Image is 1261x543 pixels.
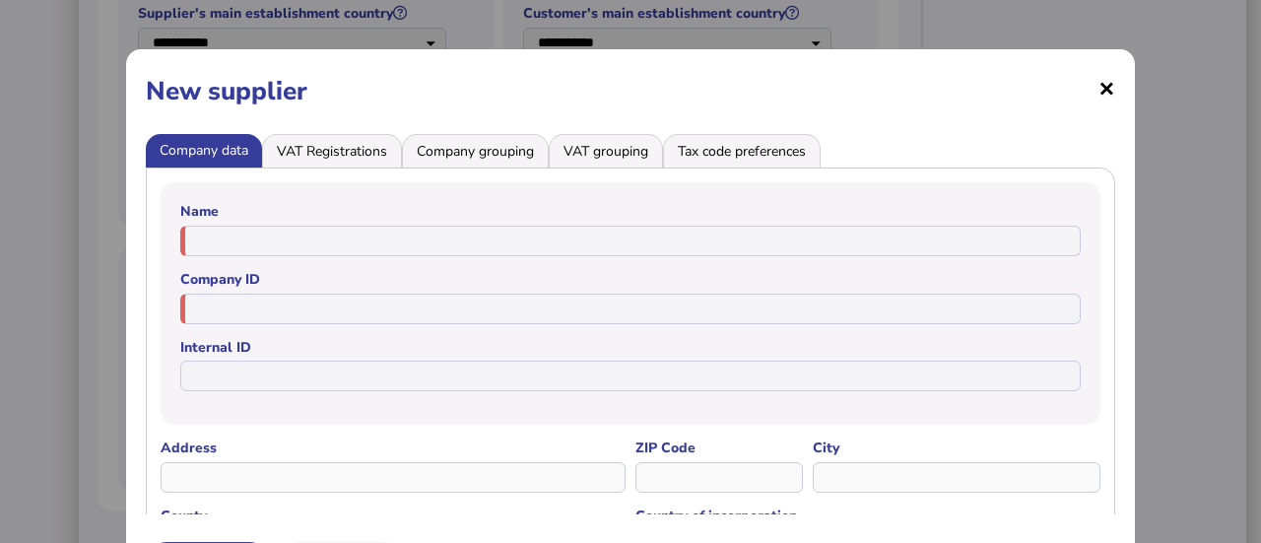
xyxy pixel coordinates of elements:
[549,134,663,168] li: VAT grouping
[180,270,1081,289] label: Company ID
[1098,69,1115,106] span: ×
[663,134,821,168] li: Tax code preferences
[146,74,1115,108] h1: New supplier
[262,134,402,168] li: VAT Registrations
[180,202,1081,221] label: Name
[161,439,626,457] label: Address
[180,338,1081,357] label: Internal ID
[161,507,626,525] label: County
[146,134,262,168] li: Company data
[635,439,803,457] label: ZIP Code
[635,507,1100,525] label: Country of incorporation
[813,439,1100,457] label: City
[402,134,549,168] li: Company grouping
